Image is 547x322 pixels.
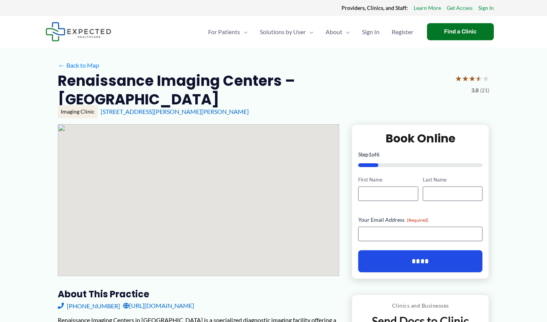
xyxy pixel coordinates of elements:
[58,62,65,69] span: ←
[386,19,419,45] a: Register
[478,3,494,13] a: Sign In
[471,85,479,95] span: 3.8
[368,151,372,158] span: 1
[123,300,194,311] a: [URL][DOMAIN_NAME]
[427,23,494,40] a: Find a Clinic
[358,301,483,311] p: Clinics and Businesses
[58,288,339,300] h3: About this practice
[306,19,313,45] span: Menu Toggle
[58,300,120,311] a: [PHONE_NUMBER]
[447,3,473,13] a: Get Access
[362,19,379,45] span: Sign In
[58,60,99,71] a: ←Back to Map
[376,151,379,158] span: 6
[341,5,408,11] strong: Providers, Clinics, and Staff:
[356,19,386,45] a: Sign In
[407,217,428,223] span: (Required)
[319,19,356,45] a: AboutMenu Toggle
[423,176,482,183] label: Last Name
[58,105,98,118] div: Imaging Clinic
[342,19,350,45] span: Menu Toggle
[358,152,482,157] p: Step of
[202,19,419,45] nav: Primary Site Navigation
[208,19,240,45] span: For Patients
[202,19,254,45] a: For PatientsMenu Toggle
[240,19,248,45] span: Menu Toggle
[476,71,482,85] span: ★
[254,19,319,45] a: Solutions by UserMenu Toggle
[58,71,449,109] h2: Renaissance Imaging Centers – [GEOGRAPHIC_DATA]
[260,19,306,45] span: Solutions by User
[101,108,249,115] a: [STREET_ADDRESS][PERSON_NAME][PERSON_NAME]
[462,71,469,85] span: ★
[326,19,342,45] span: About
[358,216,482,224] label: Your Email Address
[469,71,476,85] span: ★
[482,71,489,85] span: ★
[480,85,489,95] span: (21)
[46,22,111,41] img: Expected Healthcare Logo - side, dark font, small
[455,71,462,85] span: ★
[392,19,413,45] span: Register
[414,3,441,13] a: Learn More
[358,131,482,146] h2: Book Online
[358,176,418,183] label: First Name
